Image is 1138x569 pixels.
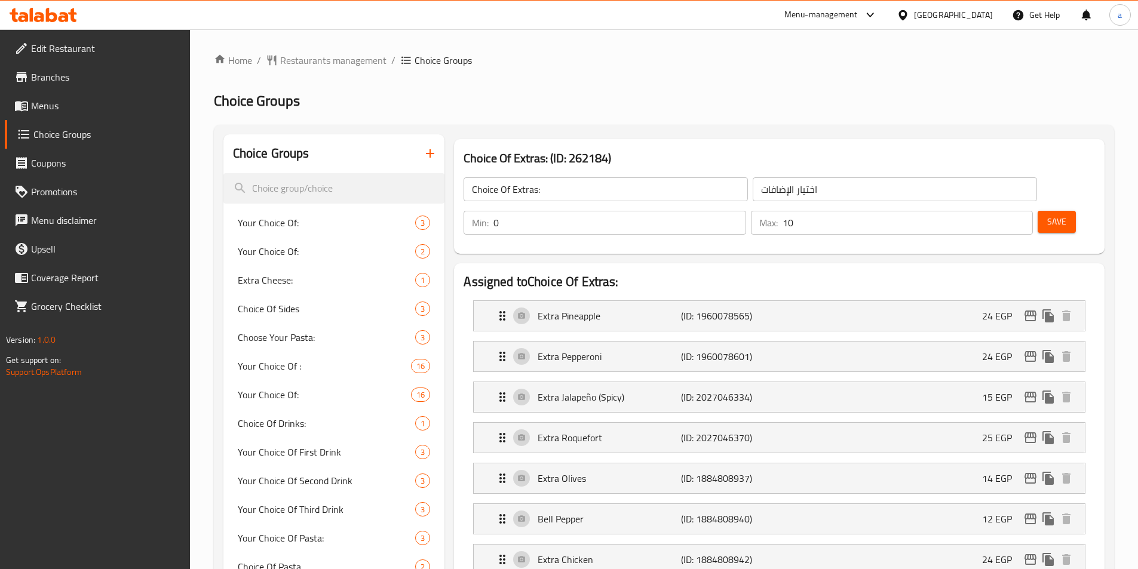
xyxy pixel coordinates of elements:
[412,361,430,372] span: 16
[214,87,300,114] span: Choice Groups
[474,342,1085,371] div: Expand
[5,34,190,63] a: Edit Restaurant
[5,91,190,120] a: Menus
[238,416,416,430] span: Choice Of Drinks:
[464,273,1095,291] h2: Assigned to Choice Of Extras:
[1057,347,1075,365] button: delete
[31,156,180,170] span: Coupons
[1057,429,1075,447] button: delete
[415,473,430,488] div: Choices
[415,244,430,259] div: Choices
[464,296,1095,336] li: Expand
[474,504,1085,534] div: Expand
[5,120,190,149] a: Choice Groups
[31,41,180,56] span: Edit Restaurant
[280,53,387,67] span: Restaurants management
[31,213,180,227] span: Menu disclaimer
[415,416,430,430] div: Choices
[1039,510,1057,528] button: duplicate
[474,463,1085,493] div: Expand
[238,359,412,373] span: Your Choice Of :
[538,390,680,404] p: Extra Jalapeño (Spicy)
[416,475,430,487] span: 3
[214,53,252,67] a: Home
[31,184,180,199] span: Promotions
[464,336,1095,377] li: Expand
[31,99,180,113] span: Menus
[416,504,430,515] span: 3
[1022,510,1039,528] button: edit
[238,330,416,345] span: Choose Your Pasta:
[5,63,190,91] a: Branches
[31,70,180,84] span: Branches
[223,266,445,294] div: Extra Cheese:1
[474,301,1085,331] div: Expand
[415,330,430,345] div: Choices
[681,309,777,323] p: (ID: 1960078565)
[223,208,445,237] div: Your Choice Of:3
[464,458,1095,499] li: Expand
[5,206,190,235] a: Menu disclaimer
[1039,347,1057,365] button: duplicate
[6,364,82,380] a: Support.OpsPlatform
[416,246,430,257] span: 2
[238,216,416,230] span: Your Choice Of:
[681,390,777,404] p: (ID: 2027046334)
[472,216,489,230] p: Min:
[223,380,445,409] div: Your Choice Of:16
[416,303,430,315] span: 3
[1022,550,1039,568] button: edit
[914,8,993,21] div: [GEOGRAPHIC_DATA]
[257,53,261,67] li: /
[415,302,430,316] div: Choices
[1022,307,1039,325] button: edit
[464,149,1095,168] h3: Choice Of Extras: (ID: 262184)
[5,235,190,263] a: Upsell
[538,349,680,364] p: Extra Pepperoni
[538,430,680,445] p: Extra Roquefort
[982,430,1022,445] p: 25 EGP
[415,216,430,230] div: Choices
[223,466,445,495] div: Your Choice Of Second Drink3
[982,309,1022,323] p: 24 EGP
[223,173,445,204] input: search
[223,237,445,266] div: Your Choice Of:2
[6,332,35,347] span: Version:
[6,352,61,368] span: Get support on:
[238,302,416,316] span: Choice Of Sides
[464,377,1095,417] li: Expand
[31,242,180,256] span: Upsell
[1118,8,1122,21] span: a
[784,8,858,22] div: Menu-management
[538,471,680,485] p: Extra Olives
[266,53,387,67] a: Restaurants management
[982,552,1022,567] p: 24 EGP
[223,294,445,323] div: Choice Of Sides3
[33,127,180,142] span: Choice Groups
[5,149,190,177] a: Coupons
[538,309,680,323] p: Extra Pineapple
[1057,307,1075,325] button: delete
[982,471,1022,485] p: 14 EGP
[1022,429,1039,447] button: edit
[474,423,1085,453] div: Expand
[238,244,416,259] span: Your Choice Of:
[238,502,416,516] span: Your Choice Of Third Drink
[1057,388,1075,406] button: delete
[5,263,190,292] a: Coverage Report
[681,349,777,364] p: (ID: 1960078601)
[681,430,777,445] p: (ID: 2027046370)
[415,273,430,287] div: Choices
[415,502,430,516] div: Choices
[416,217,430,229] span: 3
[411,359,430,373] div: Choices
[1038,211,1076,233] button: Save
[681,471,777,485] p: (ID: 1884808937)
[1022,347,1039,365] button: edit
[1039,469,1057,487] button: duplicate
[681,552,777,567] p: (ID: 1884808942)
[415,445,430,459] div: Choices
[223,524,445,552] div: Your Choice Of Pasta:3
[238,531,416,545] span: Your Choice Of Pasta:
[31,299,180,313] span: Grocery Checklist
